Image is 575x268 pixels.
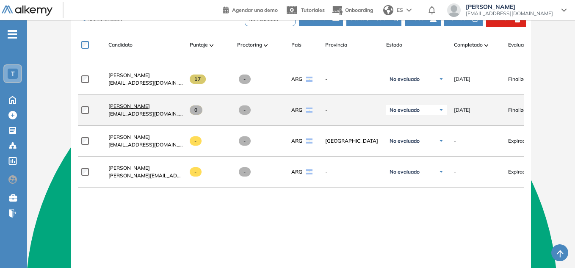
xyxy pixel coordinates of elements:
span: No evaluado [390,138,420,144]
img: Ícono de flecha [439,108,444,113]
span: Agendar una demo [232,7,278,13]
span: ARG [291,168,302,176]
img: [missing "en.ARROW_ALT" translation] [210,44,214,47]
span: Seleccionados [88,16,122,22]
span: - [239,136,251,146]
span: No evaluado [390,107,420,113]
img: [missing "en.ARROW_ALT" translation] [484,44,489,47]
span: [PERSON_NAME][EMAIL_ADDRESS][PERSON_NAME][DOMAIN_NAME] [108,172,183,180]
span: T [11,70,15,77]
span: Expirado [508,168,528,176]
span: ARG [291,106,302,114]
span: - [325,168,379,176]
span: 1 [83,16,86,22]
span: ARG [291,75,302,83]
img: Ícono de flecha [439,77,444,82]
a: [PERSON_NAME] [108,102,183,110]
span: - [454,137,456,145]
img: ARG [306,77,312,82]
span: - [239,75,251,84]
span: [EMAIL_ADDRESS][DOMAIN_NAME] [466,10,553,17]
span: Tutoriales [301,7,325,13]
img: [missing "en.ARROW_ALT" translation] [264,44,268,47]
span: País [291,41,301,49]
img: world [383,5,393,15]
span: Estado [386,41,402,49]
span: [PERSON_NAME] [108,134,150,140]
span: Proctoring [237,41,262,49]
a: [PERSON_NAME] [108,72,183,79]
div: Widget de chat [423,170,575,268]
span: - [190,136,202,146]
span: - [325,106,379,114]
span: Evaluación [508,41,534,49]
span: [DATE] [454,106,470,114]
img: ARG [306,169,312,174]
a: [PERSON_NAME] [108,164,183,172]
span: [PERSON_NAME] [108,165,150,171]
a: Agendar una demo [223,4,278,14]
span: Provincia [325,41,347,49]
span: No evaluado [390,76,420,83]
img: Logo [2,6,53,16]
span: ARG [291,137,302,145]
i: - [8,33,17,35]
img: Ícono de flecha [439,169,444,174]
span: - [239,105,251,115]
button: Onboarding [332,1,373,19]
img: ARG [306,138,312,144]
span: [DATE] [454,75,470,83]
a: [PERSON_NAME] [108,133,183,141]
span: [EMAIL_ADDRESS][DOMAIN_NAME] [108,141,183,149]
span: [EMAIL_ADDRESS][DOMAIN_NAME] [108,79,183,87]
span: Expirado [508,137,528,145]
span: [EMAIL_ADDRESS][DOMAIN_NAME] [108,110,183,118]
span: [PERSON_NAME] [466,3,553,10]
span: Puntaje [190,41,208,49]
span: Finalizado [508,75,532,83]
img: arrow [406,8,412,12]
span: [PERSON_NAME] [108,103,150,109]
span: Completado [454,41,483,49]
iframe: Chat Widget [423,170,575,268]
span: Onboarding [345,7,373,13]
span: 0 [190,105,203,115]
span: - [454,168,456,176]
span: [PERSON_NAME] [108,72,150,78]
img: ARG [306,108,312,113]
span: 17 [190,75,206,84]
span: - [190,167,202,177]
span: - [239,167,251,177]
span: No evaluado [390,169,420,175]
img: Ícono de flecha [439,138,444,144]
span: [GEOGRAPHIC_DATA] [325,137,379,145]
span: Candidato [108,41,133,49]
span: ES [397,6,403,14]
span: - [325,75,379,83]
span: Finalizado [508,106,532,114]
